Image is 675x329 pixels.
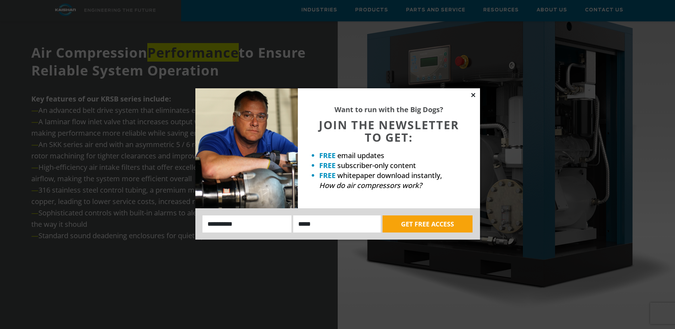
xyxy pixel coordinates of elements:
[319,171,336,180] strong: FREE
[319,181,422,190] em: How do air compressors work?
[337,171,442,180] span: whitepaper download instantly,
[337,161,416,170] span: subscriber-only content
[319,117,459,145] span: JOIN THE NEWSLETTER TO GET:
[319,151,336,160] strong: FREE
[334,105,443,114] strong: Want to run with the Big Dogs?
[202,215,292,233] input: Name:
[293,215,381,233] input: Email
[319,161,336,170] strong: FREE
[383,215,473,233] button: GET FREE ACCESS
[337,151,384,160] span: email updates
[470,92,476,98] button: Close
